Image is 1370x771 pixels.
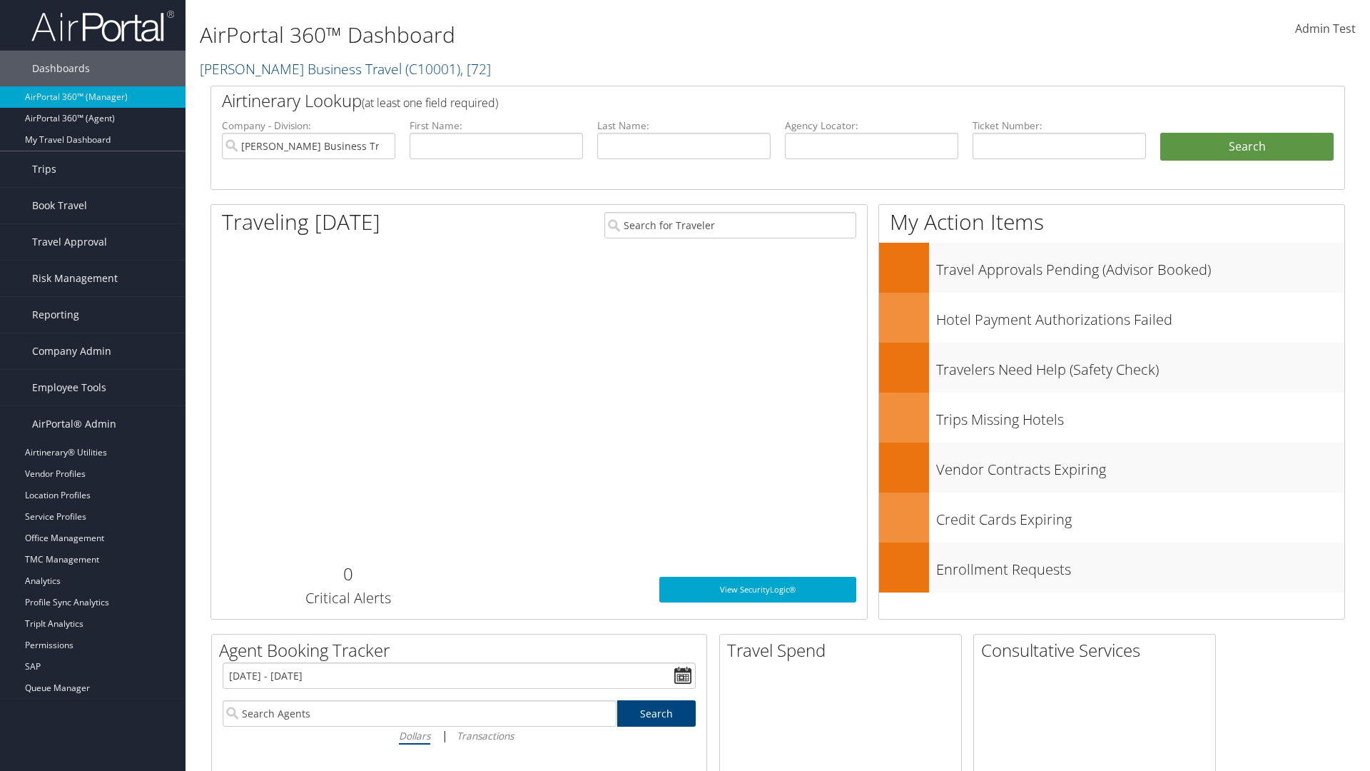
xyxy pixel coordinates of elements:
[1160,133,1334,161] button: Search
[659,577,856,603] a: View SecurityLogic®
[32,297,79,333] span: Reporting
[222,89,1239,113] h2: Airtinerary Lookup
[879,393,1344,443] a: Trips Missing Hotels
[31,9,174,43] img: airportal-logo.png
[222,562,474,586] h2: 0
[219,638,706,662] h2: Agent Booking Tracker
[981,638,1215,662] h2: Consultative Services
[785,119,958,133] label: Agency Locator:
[604,212,856,238] input: Search for Traveler
[879,493,1344,543] a: Credit Cards Expiring
[617,700,696,727] a: Search
[597,119,771,133] label: Last Name:
[32,51,90,86] span: Dashboards
[200,20,970,50] h1: AirPortal 360™ Dashboard
[1295,21,1356,36] span: Admin Test
[879,443,1344,493] a: Vendor Contracts Expiring
[879,293,1344,343] a: Hotel Payment Authorizations Failed
[200,59,491,79] a: [PERSON_NAME] Business Travel
[879,207,1344,237] h1: My Action Items
[223,727,696,745] div: |
[879,243,1344,293] a: Travel Approvals Pending (Advisor Booked)
[410,119,583,133] label: First Name:
[936,253,1344,280] h3: Travel Approvals Pending (Advisor Booked)
[727,638,961,662] h2: Travel Spend
[222,119,395,133] label: Company - Division:
[879,343,1344,393] a: Travelers Need Help (Safety Check)
[457,729,514,742] i: Transactions
[32,188,87,223] span: Book Travel
[936,503,1344,530] h3: Credit Cards Expiring
[973,119,1146,133] label: Ticket Number:
[936,453,1344,480] h3: Vendor Contracts Expiring
[32,224,107,260] span: Travel Approval
[222,207,380,237] h1: Traveling [DATE]
[32,333,111,369] span: Company Admin
[32,261,118,296] span: Risk Management
[460,59,491,79] span: , [ 72 ]
[936,553,1344,580] h3: Enrollment Requests
[1295,7,1356,51] a: Admin Test
[222,588,474,608] h3: Critical Alerts
[32,406,116,442] span: AirPortal® Admin
[399,729,430,742] i: Dollars
[223,700,616,727] input: Search Agents
[362,95,498,111] span: (at least one field required)
[405,59,460,79] span: ( C10001 )
[32,370,106,405] span: Employee Tools
[936,403,1344,430] h3: Trips Missing Hotels
[32,151,56,187] span: Trips
[936,353,1344,380] h3: Travelers Need Help (Safety Check)
[879,543,1344,593] a: Enrollment Requests
[936,303,1344,330] h3: Hotel Payment Authorizations Failed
